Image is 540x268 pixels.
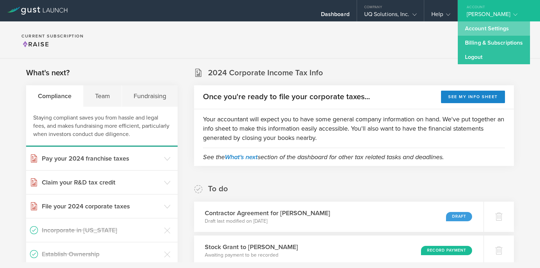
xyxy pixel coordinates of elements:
h3: Stock Grant to [PERSON_NAME] [205,242,298,252]
h3: Contractor Agreement for [PERSON_NAME] [205,208,330,218]
div: Draft [446,212,472,221]
h2: Once you're ready to file your corporate taxes... [203,92,370,102]
h2: 2024 Corporate Income Tax Info [208,68,323,78]
h2: What's next? [26,68,70,78]
div: Fundraising [122,85,178,107]
div: Record Payment [421,246,472,255]
div: UQ Solutions, Inc. [364,11,417,21]
h3: File your 2024 corporate taxes [42,202,160,211]
a: What's next [225,153,258,161]
div: Compliance [26,85,83,107]
p: Your accountant will expect you to have some general company information on hand. We've put toget... [203,115,505,142]
div: Team [83,85,122,107]
button: See my info sheet [441,91,505,103]
em: See the section of the dashboard for other tax related tasks and deadlines. [203,153,444,161]
div: Staying compliant saves you from hassle and legal fees, and makes fundraising more efficient, par... [26,107,178,147]
h3: Incorporate in [US_STATE] [42,226,160,235]
h2: Current Subscription [21,34,84,38]
h3: Pay your 2024 franchise taxes [42,154,160,163]
p: Awaiting payment to be recorded [205,252,298,259]
h3: Establish Ownership [42,249,160,259]
div: Stock Grant to [PERSON_NAME]Awaiting payment to be recordedRecord Payment [194,236,484,266]
h3: Claim your R&D tax credit [42,178,160,187]
p: Draft last modified on [DATE] [205,218,330,225]
span: Raise [21,40,49,48]
div: Help [431,11,450,21]
div: [PERSON_NAME] [467,11,527,21]
div: Dashboard [321,11,350,21]
div: Contractor Agreement for [PERSON_NAME]Draft last modified on [DATE]Draft [194,202,484,232]
h2: To do [208,184,228,194]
